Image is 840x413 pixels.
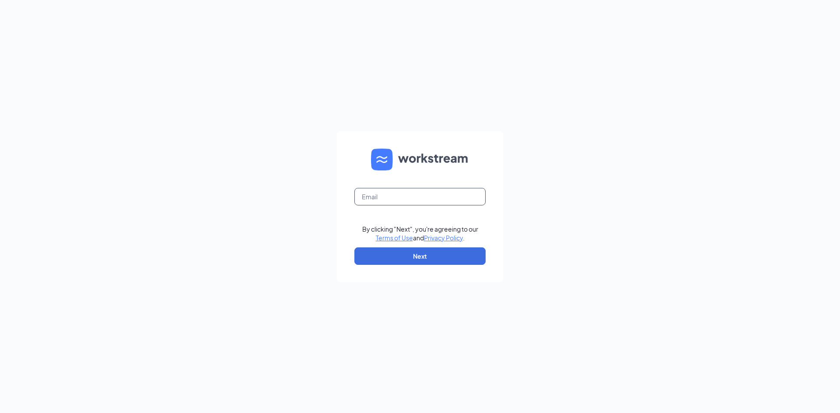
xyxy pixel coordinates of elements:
[362,225,478,242] div: By clicking "Next", you're agreeing to our and .
[376,234,413,242] a: Terms of Use
[354,188,486,205] input: Email
[354,247,486,265] button: Next
[371,149,469,170] img: WS logo and Workstream text
[424,234,463,242] a: Privacy Policy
